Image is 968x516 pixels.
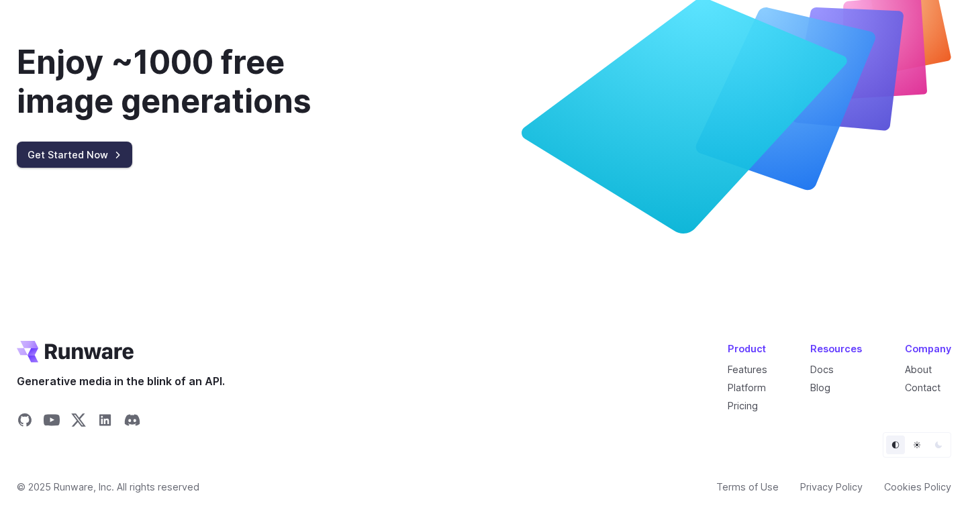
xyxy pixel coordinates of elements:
[17,43,382,120] div: Enjoy ~1000 free image generations
[908,435,926,454] button: Light
[97,412,113,432] a: Share on LinkedIn
[17,412,33,432] a: Share on GitHub
[905,382,940,393] a: Contact
[886,435,905,454] button: Default
[17,373,225,391] span: Generative media in the blink of an API.
[905,341,951,356] div: Company
[716,479,779,495] a: Terms of Use
[810,341,862,356] div: Resources
[124,412,140,432] a: Share on Discord
[44,412,60,432] a: Share on YouTube
[728,364,767,375] a: Features
[800,479,863,495] a: Privacy Policy
[883,432,951,458] ul: Theme selector
[728,341,767,356] div: Product
[17,341,134,362] a: Go to /
[728,382,766,393] a: Platform
[17,142,132,168] a: Get Started Now
[728,400,758,411] a: Pricing
[17,479,199,495] span: © 2025 Runware, Inc. All rights reserved
[905,364,932,375] a: About
[810,382,830,393] a: Blog
[70,412,87,432] a: Share on X
[929,435,948,454] button: Dark
[884,479,951,495] a: Cookies Policy
[810,364,834,375] a: Docs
